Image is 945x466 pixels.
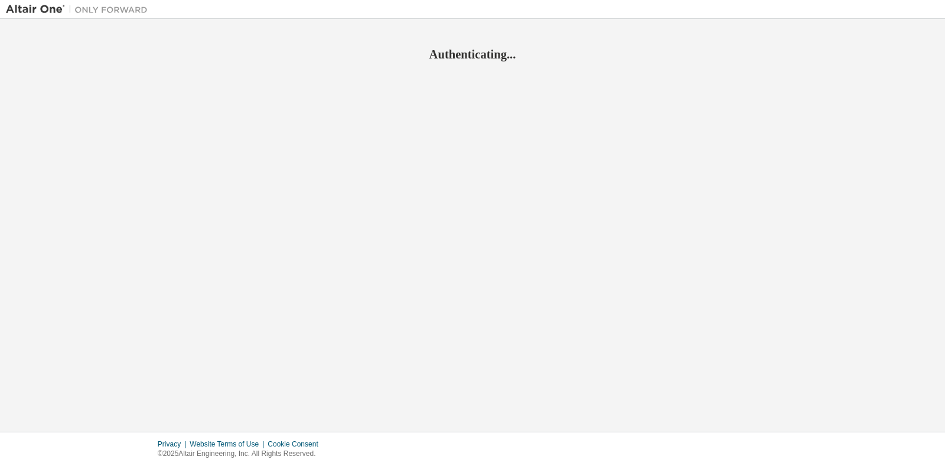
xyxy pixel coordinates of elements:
[6,47,939,62] h2: Authenticating...
[190,439,268,449] div: Website Terms of Use
[6,4,154,15] img: Altair One
[158,439,190,449] div: Privacy
[268,439,325,449] div: Cookie Consent
[158,449,325,459] p: © 2025 Altair Engineering, Inc. All Rights Reserved.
